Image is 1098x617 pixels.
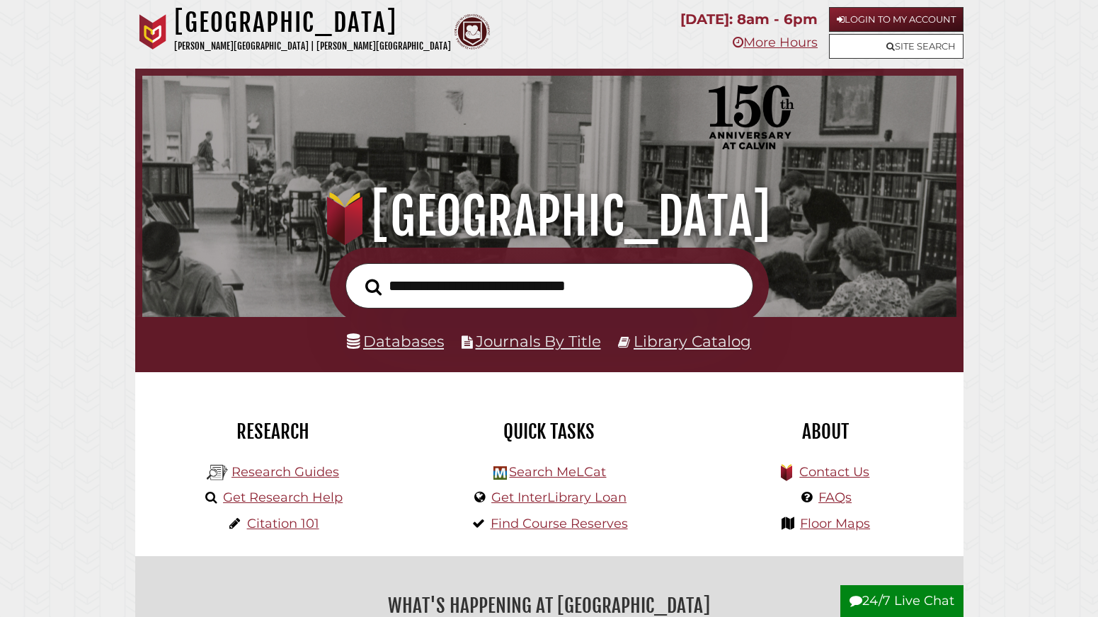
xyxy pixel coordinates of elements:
[829,7,963,32] a: Login to My Account
[680,7,818,32] p: [DATE]: 8am - 6pm
[347,332,444,350] a: Databases
[135,14,171,50] img: Calvin University
[491,490,627,505] a: Get InterLibrary Loan
[733,35,818,50] a: More Hours
[800,516,870,531] a: Floor Maps
[422,420,677,444] h2: Quick Tasks
[365,279,382,296] i: Search
[493,466,507,480] img: Hekman Library Logo
[231,464,339,480] a: Research Guides
[491,516,628,531] a: Find Course Reserves
[223,490,343,505] a: Get Research Help
[829,34,963,59] a: Site Search
[799,464,869,480] a: Contact Us
[634,332,751,350] a: Library Catalog
[476,332,601,350] a: Journals By Title
[698,420,953,444] h2: About
[509,464,606,480] a: Search MeLCat
[358,275,389,299] button: Search
[146,420,401,444] h2: Research
[247,516,319,531] a: Citation 101
[207,462,228,483] img: Hekman Library Logo
[818,490,852,505] a: FAQs
[454,14,490,50] img: Calvin Theological Seminary
[174,7,451,38] h1: [GEOGRAPHIC_DATA]
[159,185,940,248] h1: [GEOGRAPHIC_DATA]
[174,38,451,54] p: [PERSON_NAME][GEOGRAPHIC_DATA] | [PERSON_NAME][GEOGRAPHIC_DATA]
